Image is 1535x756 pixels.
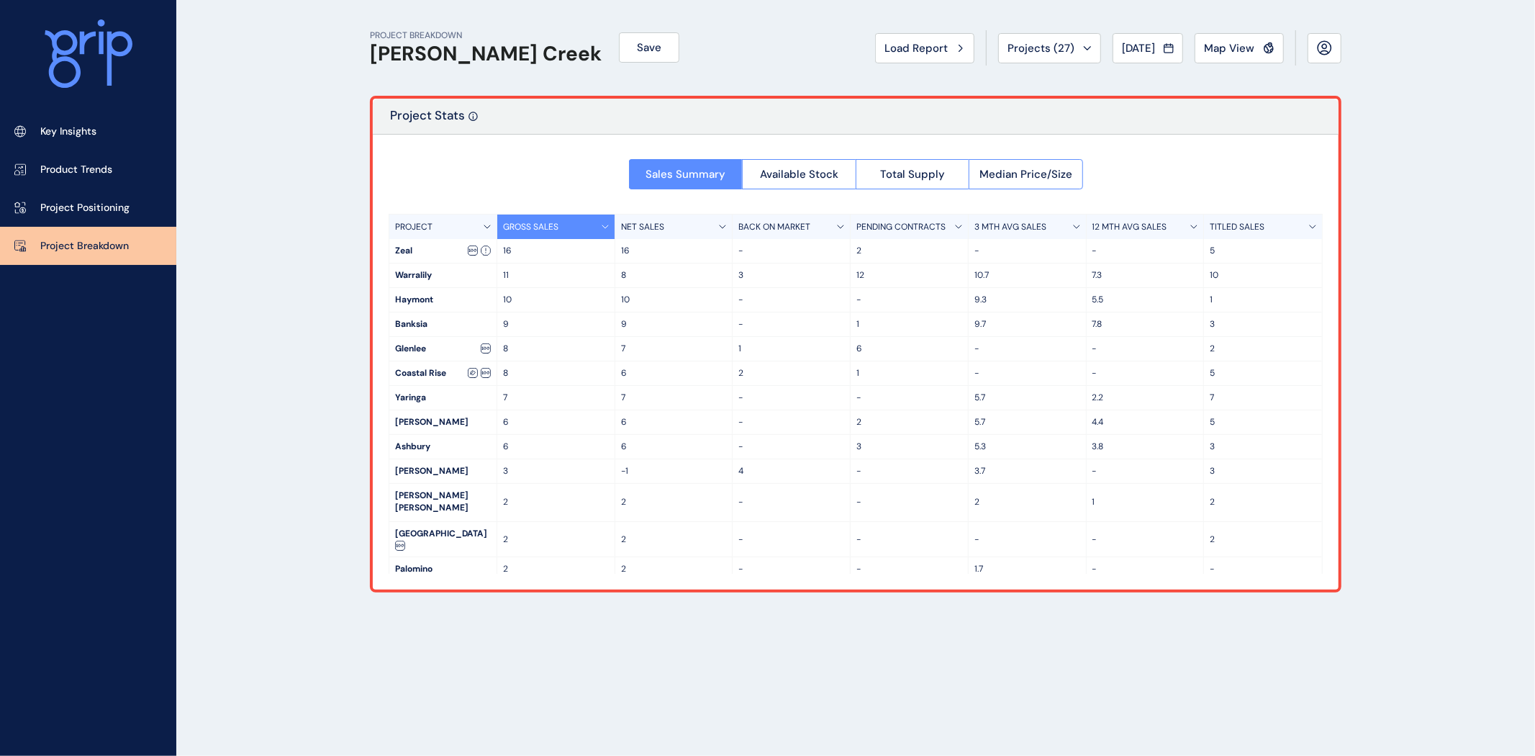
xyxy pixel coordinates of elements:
p: 7 [1210,392,1316,404]
p: - [738,245,844,257]
p: - [856,534,962,546]
p: 3 [1210,465,1316,477]
p: - [856,496,962,508]
p: - [856,563,962,575]
div: [PERSON_NAME] [389,459,497,483]
p: Key Insights [40,125,96,139]
p: 2 [856,245,962,257]
p: PROJECT [395,221,433,233]
p: 2.2 [1092,392,1198,404]
p: 8 [503,367,609,379]
p: Project Positioning [40,201,130,215]
p: 10.7 [974,269,1080,282]
p: 9 [503,318,609,330]
p: - [1092,563,1198,575]
p: 6 [621,416,727,428]
p: 7.3 [1092,269,1198,282]
span: Total Supply [880,167,945,181]
p: 16 [621,245,727,257]
p: 3 MTH AVG SALES [974,221,1046,233]
p: 1.7 [974,563,1080,575]
p: 16 [503,245,609,257]
p: PROJECT BREAKDOWN [370,30,602,42]
button: [DATE] [1113,33,1183,63]
span: [DATE] [1122,41,1155,55]
div: Banksia [389,312,497,336]
p: - [1210,563,1316,575]
p: 2 [974,496,1080,508]
h1: [PERSON_NAME] Creek [370,42,602,66]
button: Projects (27) [998,33,1101,63]
p: - [738,441,844,453]
p: 1 [1210,294,1316,306]
p: 6 [621,367,727,379]
p: - [974,245,1080,257]
p: - [1092,534,1198,546]
p: - [1092,465,1198,477]
div: Palomino [389,557,497,581]
div: Coastal Rise [389,361,497,385]
span: Available Stock [760,167,838,181]
p: 1 [1092,496,1198,508]
p: 9.7 [974,318,1080,330]
p: 2 [1210,343,1316,355]
p: 3 [503,465,609,477]
p: 7.8 [1092,318,1198,330]
p: 3.8 [1092,441,1198,453]
p: BACK ON MARKET [738,221,810,233]
p: 6 [621,441,727,453]
p: 2 [621,496,727,508]
p: 10 [621,294,727,306]
p: 2 [503,496,609,508]
p: 5.7 [974,392,1080,404]
p: 6 [856,343,962,355]
p: - [738,534,844,546]
div: [PERSON_NAME] [PERSON_NAME] [389,484,497,521]
p: - [738,416,844,428]
p: - [738,392,844,404]
p: 9.3 [974,294,1080,306]
p: 8 [621,269,727,282]
p: 6 [503,416,609,428]
div: Haymont [389,288,497,312]
p: 2 [503,534,609,546]
p: - [856,294,962,306]
button: Total Supply [856,159,969,189]
div: [PERSON_NAME] [389,410,497,434]
p: 5 [1210,245,1316,257]
p: - [856,392,962,404]
div: Glenlee [389,337,497,361]
span: Sales Summary [646,167,725,181]
p: 2 [621,534,727,546]
p: - [974,367,1080,379]
p: 5 [1210,367,1316,379]
p: 7 [621,343,727,355]
p: 1 [856,367,962,379]
p: - [738,318,844,330]
button: Median Price/Size [969,159,1083,189]
p: 2 [621,563,727,575]
button: Load Report [875,33,974,63]
p: 3 [856,441,962,453]
p: -1 [621,465,727,477]
p: 4 [738,465,844,477]
p: - [1092,245,1198,257]
p: 5.3 [974,441,1080,453]
span: Save [637,40,661,55]
p: 5.5 [1092,294,1198,306]
p: 2 [503,563,609,575]
div: Zeal [389,239,497,263]
p: - [738,294,844,306]
p: 2 [738,367,844,379]
p: Project Stats [390,107,465,134]
div: Ashbury [389,435,497,459]
p: 5 [1210,416,1316,428]
p: 5.7 [974,416,1080,428]
p: 2 [1210,534,1316,546]
span: Median Price/Size [979,167,1072,181]
p: - [856,465,962,477]
p: TITLED SALES [1210,221,1264,233]
span: Projects ( 27 ) [1008,41,1074,55]
p: 10 [1210,269,1316,282]
p: 7 [621,392,727,404]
